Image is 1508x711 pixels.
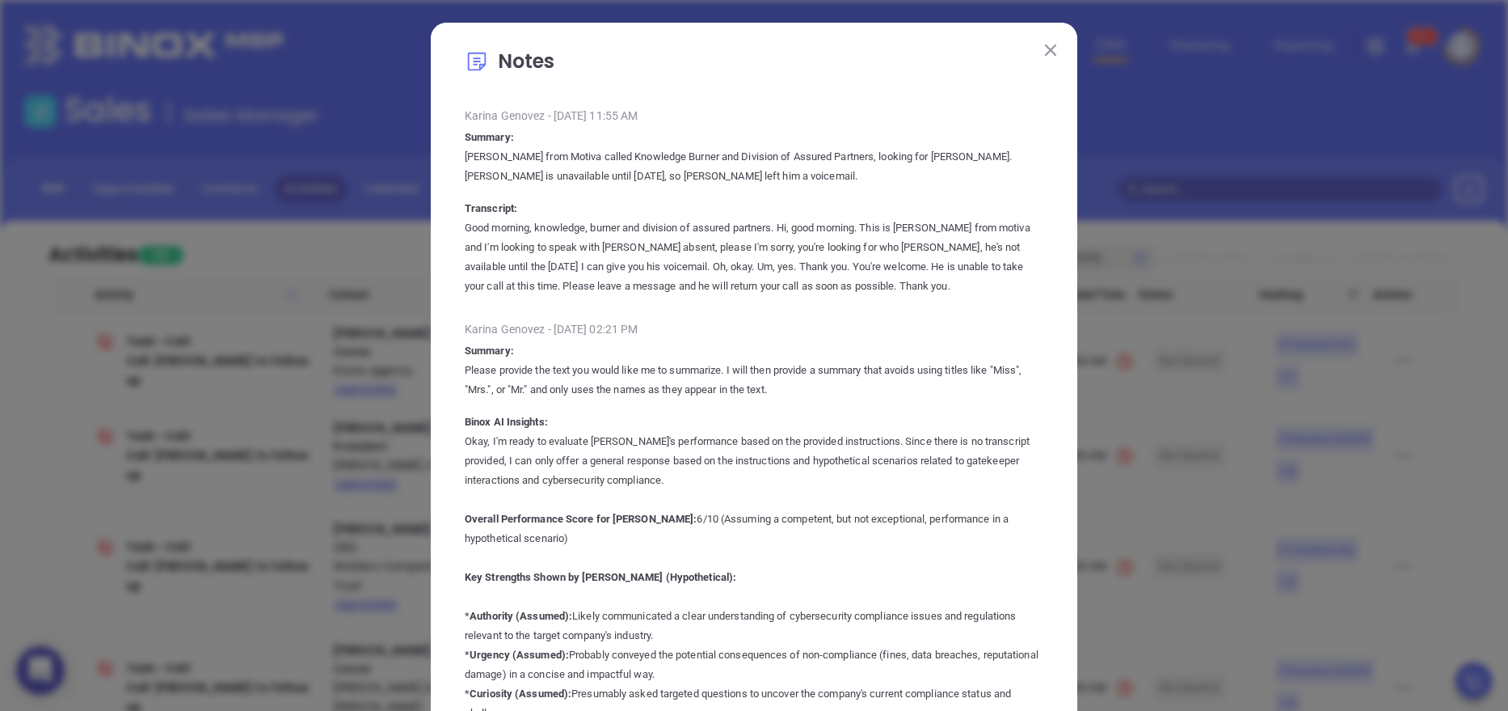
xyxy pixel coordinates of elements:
[548,323,551,336] span: -
[470,610,572,622] b: Authority (Assumed):
[470,649,569,661] b: Urgency (Assumed):
[465,131,514,143] b: Summary:
[465,218,1043,296] p: Good morning, knowledge, burner and division of assured partners. Hi, good morning. This is [PERS...
[465,104,1043,128] div: Karina Genovez [DATE] 11:55 AM
[465,345,514,357] b: Summary:
[465,47,1043,84] p: Notes
[465,317,1043,341] div: Karina Genovez [DATE] 02:21 PM
[1045,44,1056,56] img: close modal
[465,361,1043,400] p: Please provide the text you would like me to summarize. I will then provide a summary that avoids...
[548,109,551,122] span: -
[465,147,1043,186] p: [PERSON_NAME] from Motiva called Knowledge Burner and Division of Assured Partners, looking for [...
[465,416,548,428] b: Binox AI Insights:
[465,513,697,525] b: Overall Performance Score for [PERSON_NAME]:
[465,571,736,583] b: Key Strengths Shown by [PERSON_NAME] (Hypothetical):
[470,688,571,700] b: Curiosity (Assumed):
[465,202,517,214] b: Transcript:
